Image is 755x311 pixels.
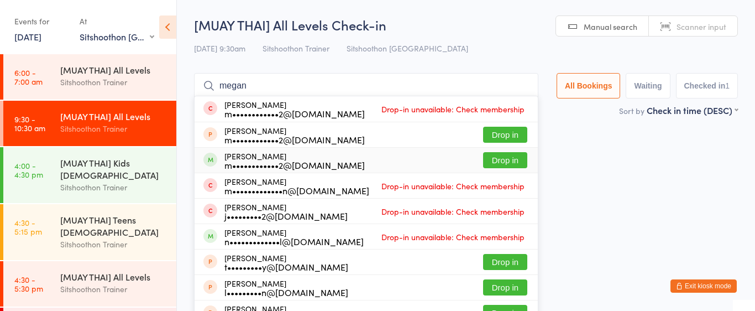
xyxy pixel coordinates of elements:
div: [PERSON_NAME] [224,152,365,169]
div: n•••••••••••••l@[DOMAIN_NAME] [224,237,364,246]
span: Manual search [584,21,637,32]
div: t•••••••••y@[DOMAIN_NAME] [224,262,348,271]
div: Sitshoothon Trainer [60,181,167,194]
button: Drop in [483,152,527,168]
div: Events for [14,12,69,30]
span: Drop-in unavailable: Check membership [379,203,527,220]
div: [PERSON_NAME] [224,177,369,195]
div: At [80,12,154,30]
div: 1 [725,81,730,90]
time: 4:30 - 5:15 pm [14,218,42,236]
div: [MUAY THAI] All Levels [60,271,167,283]
time: 6:00 - 7:00 am [14,68,43,86]
div: Sitshoothon Trainer [60,238,167,251]
a: 4:30 -5:30 pm[MUAY THAI] All LevelsSitshoothon Trainer [3,261,176,307]
span: Drop-in unavailable: Check membership [379,229,527,245]
div: [MUAY THAI] Teens [DEMOGRAPHIC_DATA] [60,214,167,238]
div: [PERSON_NAME] [224,203,348,220]
button: All Bookings [557,73,621,99]
button: Drop in [483,127,527,143]
div: Sitshoothon Trainer [60,122,167,135]
span: Drop-in unavailable: Check membership [379,178,527,194]
a: 4:00 -4:30 pm[MUAY THAI] Kids [DEMOGRAPHIC_DATA]Sitshoothon Trainer [3,147,176,203]
div: [PERSON_NAME] [224,126,365,144]
a: 6:00 -7:00 am[MUAY THAI] All LevelsSitshoothon Trainer [3,54,176,100]
div: m••••••••••••2@[DOMAIN_NAME] [224,109,365,118]
button: Drop in [483,254,527,270]
span: Scanner input [677,21,726,32]
div: [PERSON_NAME] [224,253,348,271]
div: m••••••••••••2@[DOMAIN_NAME] [224,135,365,144]
div: Check in time (DESC) [647,104,738,116]
a: [DATE] [14,30,41,43]
div: [PERSON_NAME] [224,228,364,246]
a: 4:30 -5:15 pm[MUAY THAI] Teens [DEMOGRAPHIC_DATA]Sitshoothon Trainer [3,204,176,260]
div: [PERSON_NAME] [224,279,348,297]
div: Sitshoothon [GEOGRAPHIC_DATA] [80,30,154,43]
div: [MUAY THAI] All Levels [60,110,167,122]
div: j•••••••••2@[DOMAIN_NAME] [224,211,348,220]
span: [DATE] 9:30am [194,43,245,54]
time: 9:30 - 10:30 am [14,115,45,132]
div: m••••••••••••2@[DOMAIN_NAME] [224,160,365,169]
button: Exit kiosk mode [670,279,737,293]
input: Search [194,73,538,99]
div: l•••••••••n@[DOMAIN_NAME] [224,288,348,297]
button: Waiting [626,73,670,99]
div: m•••••••••••••n@[DOMAIN_NAME] [224,186,369,195]
time: 4:00 - 4:30 pm [14,161,43,179]
span: Sitshoothon Trainer [263,43,329,54]
div: [MUAY THAI] Kids [DEMOGRAPHIC_DATA] [60,157,167,181]
button: Drop in [483,279,527,296]
button: Checked in1 [676,73,738,99]
span: Drop-in unavailable: Check membership [379,101,527,117]
span: Sitshoothon [GEOGRAPHIC_DATA] [347,43,468,54]
div: Sitshoothon Trainer [60,76,167,89]
div: Sitshoothon Trainer [60,283,167,296]
div: [PERSON_NAME] [224,100,365,118]
time: 4:30 - 5:30 pm [14,275,43,293]
a: 9:30 -10:30 am[MUAY THAI] All LevelsSitshoothon Trainer [3,101,176,146]
label: Sort by [619,105,644,116]
h2: [MUAY THAI] All Levels Check-in [194,15,738,34]
div: [MUAY THAI] All Levels [60,64,167,76]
